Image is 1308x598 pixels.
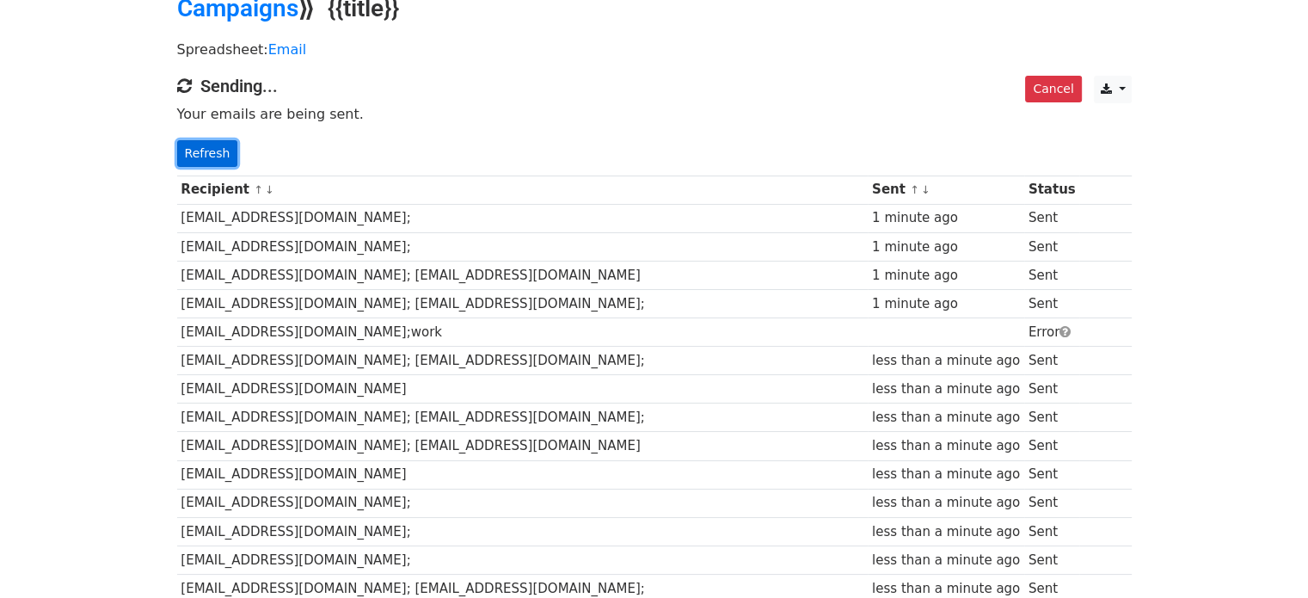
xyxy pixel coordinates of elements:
td: [EMAIL_ADDRESS][DOMAIN_NAME]; [177,517,869,546]
th: Sent [868,176,1024,204]
td: [EMAIL_ADDRESS][DOMAIN_NAME]; [EMAIL_ADDRESS][DOMAIN_NAME]; [177,289,869,317]
div: less than a minute ago [872,379,1020,399]
td: Sent [1024,375,1079,404]
td: [EMAIL_ADDRESS][DOMAIN_NAME]; [EMAIL_ADDRESS][DOMAIN_NAME] [177,432,869,460]
a: Refresh [177,140,238,167]
td: [EMAIL_ADDRESS][DOMAIN_NAME]; [177,546,869,574]
iframe: Chat Widget [1222,515,1308,598]
td: Sent [1024,546,1079,574]
div: less than a minute ago [872,551,1020,570]
td: Sent [1024,204,1079,232]
th: Recipient [177,176,869,204]
div: less than a minute ago [872,465,1020,484]
div: less than a minute ago [872,436,1020,456]
div: less than a minute ago [872,493,1020,513]
td: [EMAIL_ADDRESS][DOMAIN_NAME]; [EMAIL_ADDRESS][DOMAIN_NAME]; [177,347,869,375]
p: Your emails are being sent. [177,105,1132,123]
a: Cancel [1025,76,1081,102]
th: Status [1024,176,1079,204]
h4: Sending... [177,76,1132,96]
a: ↑ [254,183,263,196]
td: Sent [1024,232,1079,261]
td: Sent [1024,261,1079,289]
a: ↓ [265,183,274,196]
p: Spreadsheet: [177,40,1132,59]
div: 1 minute ago [872,208,1020,228]
td: Error [1024,318,1079,347]
div: less than a minute ago [872,351,1020,371]
td: [EMAIL_ADDRESS][DOMAIN_NAME] [177,375,869,404]
td: Sent [1024,432,1079,460]
div: less than a minute ago [872,408,1020,428]
td: [EMAIL_ADDRESS][DOMAIN_NAME]; [177,232,869,261]
td: [EMAIL_ADDRESS][DOMAIN_NAME]; [177,204,869,232]
a: ↑ [910,183,919,196]
td: [EMAIL_ADDRESS][DOMAIN_NAME] [177,460,869,489]
td: Sent [1024,517,1079,546]
div: 1 minute ago [872,237,1020,257]
a: Email [268,41,306,58]
div: 1 minute ago [872,294,1020,314]
td: Sent [1024,347,1079,375]
td: Sent [1024,489,1079,517]
td: Sent [1024,404,1079,432]
td: [EMAIL_ADDRESS][DOMAIN_NAME]; [EMAIL_ADDRESS][DOMAIN_NAME]; [177,404,869,432]
div: less than a minute ago [872,522,1020,542]
td: [EMAIL_ADDRESS][DOMAIN_NAME]; [EMAIL_ADDRESS][DOMAIN_NAME] [177,261,869,289]
td: [EMAIL_ADDRESS][DOMAIN_NAME];work [177,318,869,347]
td: Sent [1024,289,1079,317]
div: 1 minute ago [872,266,1020,286]
a: ↓ [921,183,930,196]
td: [EMAIL_ADDRESS][DOMAIN_NAME]; [177,489,869,517]
td: Sent [1024,460,1079,489]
